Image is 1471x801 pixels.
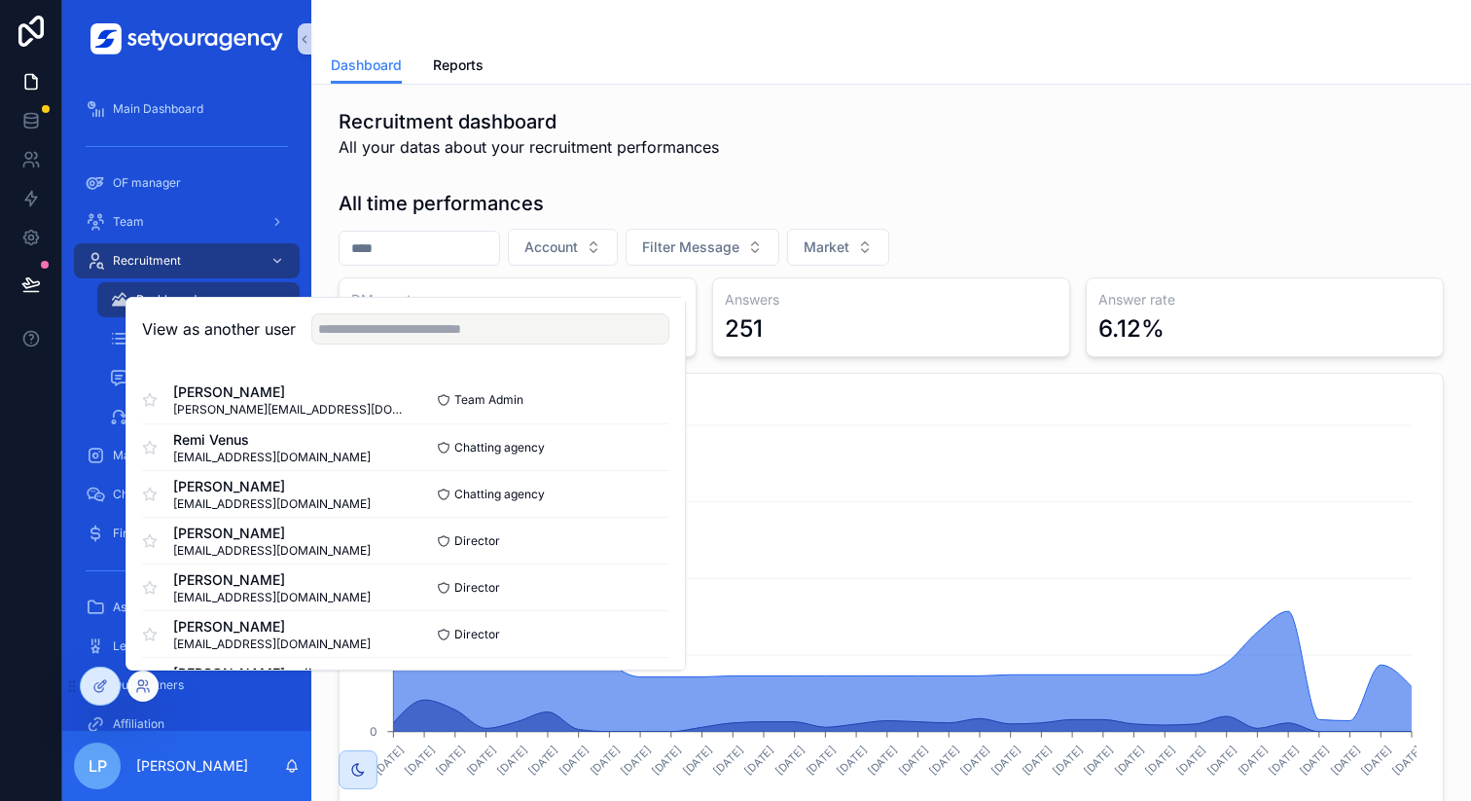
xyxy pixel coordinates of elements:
button: Select Button [626,229,779,266]
span: LP [89,754,107,778]
span: Affiliation [113,716,164,732]
text: [DATE] [865,743,900,778]
a: Pipeline [97,321,300,356]
button: Select Button [787,229,889,266]
span: Marketing [113,448,169,463]
tspan: 0 [370,724,377,739]
h3: Answers [725,290,1058,309]
span: [EMAIL_ADDRESS][DOMAIN_NAME] [173,590,371,605]
text: [DATE] [1297,743,1332,778]
text: [DATE] [1112,743,1147,778]
text: [DATE] [896,743,931,778]
a: Assistance [74,590,300,625]
text: [DATE] [741,743,776,778]
div: scrollable content [62,78,311,731]
span: [EMAIL_ADDRESS][DOMAIN_NAME] [173,637,371,652]
span: [PERSON_NAME] [173,617,371,637]
span: Reports [433,55,484,75]
h1: All time performances [339,190,544,217]
text: [DATE] [1328,743,1363,778]
a: Onboarding [97,399,300,434]
a: Chatting [74,477,300,512]
a: Finances [74,516,300,551]
p: [PERSON_NAME] [136,756,248,776]
a: Main Dashboard [74,91,300,127]
button: Select Button [508,229,618,266]
h3: Answer rate [1098,290,1431,309]
div: 6.12% [1098,313,1165,345]
span: [PERSON_NAME] [173,477,371,496]
text: [DATE] [1236,743,1271,778]
a: Dashboard [97,282,300,317]
text: [DATE] [433,743,468,778]
text: [DATE] [1173,743,1208,778]
text: [DATE] [834,743,869,778]
span: [PERSON_NAME] null [173,664,371,683]
a: Reports [433,48,484,87]
div: chart [351,420,1431,794]
text: [DATE] [1020,743,1055,778]
span: [PERSON_NAME] [173,382,406,402]
a: OF manager [74,165,300,200]
a: Our Partners [74,668,300,703]
span: Market [804,237,849,257]
div: 251 [725,313,763,345]
text: [DATE] [464,743,499,778]
text: [DATE] [556,743,592,778]
span: Recruitment [113,253,181,269]
h3: DMs sent [351,290,684,309]
span: Remi Venus [173,430,371,450]
span: Chatting [113,487,160,502]
span: Director [454,533,500,549]
text: [DATE] [402,743,437,778]
text: [DATE] [1359,743,1394,778]
span: Assistance [113,600,172,615]
span: Account [524,237,578,257]
span: [EMAIL_ADDRESS][DOMAIN_NAME] [173,543,371,559]
span: Dashboard [136,292,197,308]
span: Team Admin [454,392,523,408]
span: All your datas about your recruitment performances [339,135,719,159]
span: OF manager [113,175,181,191]
text: [DATE] [525,743,560,778]
text: [DATE] [372,743,407,778]
h1: Recruitment dashboard [339,108,719,135]
text: [DATE] [1143,743,1178,778]
text: [DATE] [1204,743,1239,778]
text: [DATE] [1050,743,1085,778]
a: Affiliation [74,707,300,742]
span: Chatting agency [454,487,545,502]
text: [DATE] [649,743,684,778]
text: [DATE] [988,743,1023,778]
span: Main Dashboard [113,101,203,117]
span: [EMAIL_ADDRESS][DOMAIN_NAME] [173,496,371,512]
span: Leaderboard [113,638,184,654]
span: Chatting agency [454,440,545,455]
text: [DATE] [927,743,962,778]
text: [DATE] [711,743,746,778]
span: Finances [113,526,162,541]
span: Dashboard [331,55,402,75]
span: Filter Message [642,237,739,257]
span: [EMAIL_ADDRESS][DOMAIN_NAME] [173,450,371,465]
a: Manager [97,360,300,395]
text: [DATE] [588,743,623,778]
text: [DATE] [618,743,653,778]
img: App logo [90,23,283,55]
text: [DATE] [1389,743,1424,778]
span: Team [113,214,144,230]
span: [PERSON_NAME] [173,570,371,590]
a: Recruitment [74,243,300,278]
text: [DATE] [680,743,715,778]
text: [DATE] [1267,743,1302,778]
span: Director [454,580,500,596]
text: [DATE] [804,743,839,778]
h3: DM sent and answers gotten [351,385,1431,413]
h2: View as another user [142,317,296,341]
a: Team [74,204,300,239]
a: Dashboard [331,48,402,85]
text: [DATE] [957,743,992,778]
a: Leaderboard [74,629,300,664]
span: [PERSON_NAME] [173,524,371,543]
span: [PERSON_NAME][EMAIL_ADDRESS][DOMAIN_NAME] [173,402,406,418]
